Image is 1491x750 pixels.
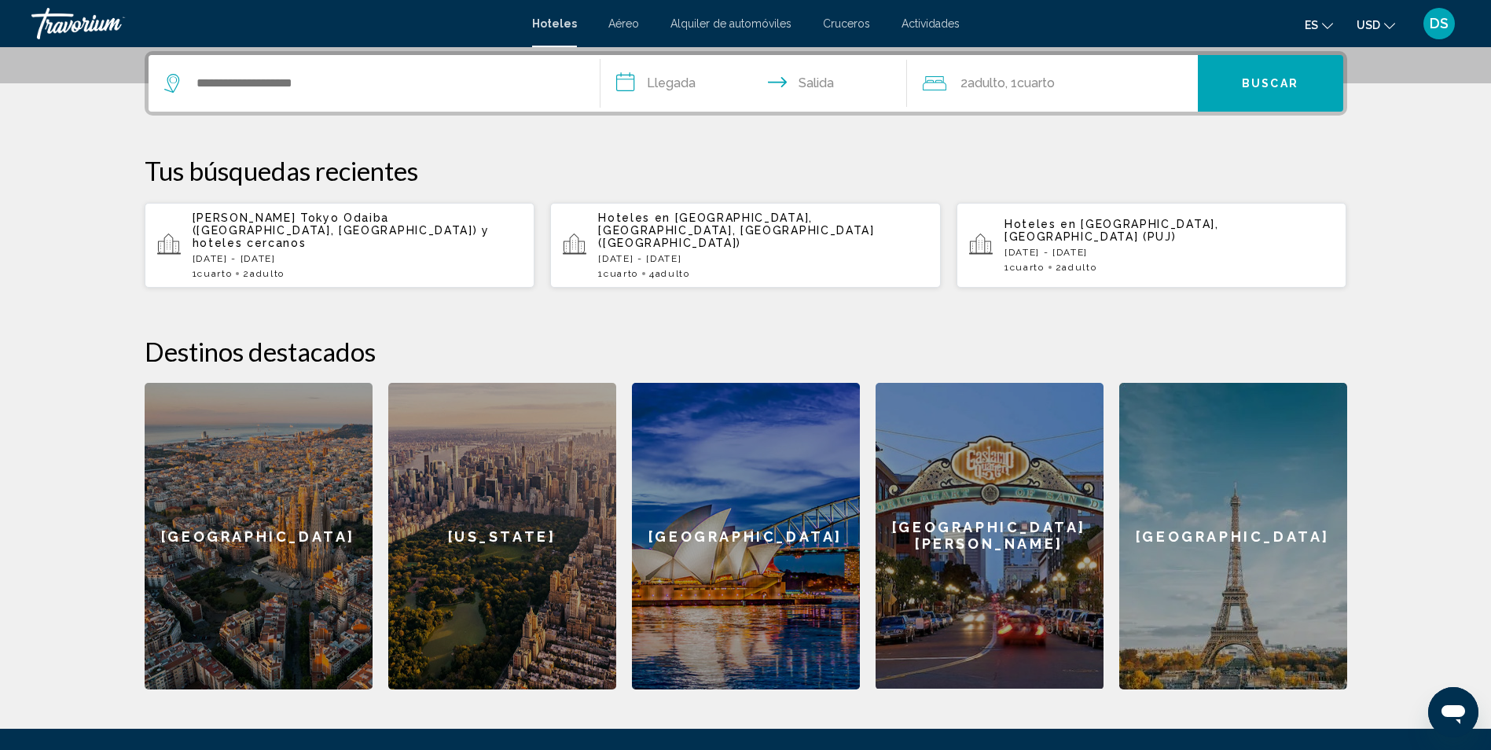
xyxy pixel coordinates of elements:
font: 1 [598,268,604,279]
span: [GEOGRAPHIC_DATA], [GEOGRAPHIC_DATA] (PUJ) [1004,218,1219,243]
a: Travorium [31,8,516,39]
p: [DATE] - [DATE] [1004,247,1335,258]
font: 1 [193,268,198,279]
span: Adulto [968,75,1005,90]
a: Alquiler de automóviles [670,17,791,30]
button: Cambiar moneda [1357,13,1395,36]
font: 2 [960,75,968,90]
span: [GEOGRAPHIC_DATA], [GEOGRAPHIC_DATA], [GEOGRAPHIC_DATA] ([GEOGRAPHIC_DATA]) [598,211,874,249]
a: [GEOGRAPHIC_DATA][PERSON_NAME] [876,383,1104,689]
font: 2 [1056,262,1063,273]
p: [DATE] - [DATE] [193,253,523,264]
button: Fechas de entrada y salida [600,55,907,112]
div: Widget de búsqueda [149,55,1343,112]
span: Buscar [1242,78,1298,90]
span: y hoteles cercanos [193,224,490,249]
font: , 1 [1005,75,1017,90]
p: [DATE] - [DATE] [598,253,928,264]
font: 1 [1004,262,1010,273]
span: Hoteles en [1004,218,1077,230]
span: Adulto [1062,262,1096,273]
button: [PERSON_NAME] Tokyo Odaiba ([GEOGRAPHIC_DATA], [GEOGRAPHIC_DATA]) y hoteles cercanos[DATE] - [DAT... [145,202,535,289]
a: [US_STATE] [388,383,616,689]
font: 2 [243,268,250,279]
span: Cuarto [1017,75,1055,90]
button: Menú de usuario [1419,7,1460,40]
a: Actividades [902,17,960,30]
span: Cuarto [604,268,638,279]
span: Hoteles en [598,211,670,224]
button: Hoteles en [GEOGRAPHIC_DATA], [GEOGRAPHIC_DATA], [GEOGRAPHIC_DATA] ([GEOGRAPHIC_DATA])[DATE] - [D... [550,202,941,289]
iframe: Botón para iniciar la ventana de mensajería [1428,687,1478,737]
span: [PERSON_NAME] Tokyo Odaiba ([GEOGRAPHIC_DATA], [GEOGRAPHIC_DATA]) [193,211,478,237]
span: USD [1357,19,1380,31]
h2: Destinos destacados [145,336,1347,367]
span: DS [1430,16,1449,31]
font: 4 [649,268,656,279]
a: Aéreo [608,17,639,30]
a: [GEOGRAPHIC_DATA] [145,383,373,689]
p: Tus búsquedas recientes [145,155,1347,186]
button: Hoteles en [GEOGRAPHIC_DATA], [GEOGRAPHIC_DATA] (PUJ)[DATE] - [DATE]1Cuarto2Adulto [957,202,1347,289]
a: [GEOGRAPHIC_DATA] [632,383,860,689]
a: Hoteles [532,17,577,30]
button: Cambiar idioma [1305,13,1333,36]
a: [GEOGRAPHIC_DATA] [1119,383,1347,689]
button: Buscar [1198,55,1343,112]
span: Cuarto [197,268,232,279]
span: Adulto [656,268,690,279]
a: Cruceros [823,17,870,30]
span: Cuarto [1010,262,1045,273]
span: es [1305,19,1318,31]
button: Viajeros: 2 adultos, 0 niños [907,55,1198,112]
span: Adulto [250,268,285,279]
